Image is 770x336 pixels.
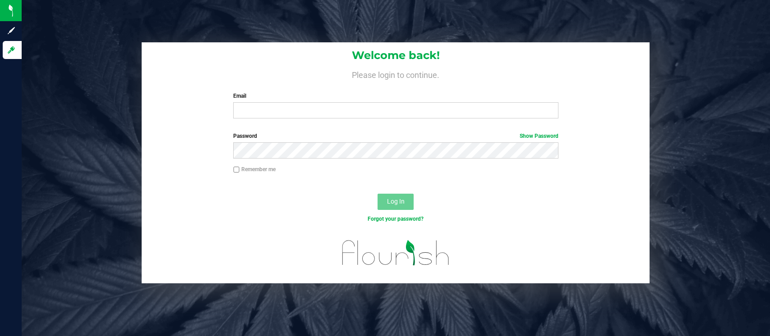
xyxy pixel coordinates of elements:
input: Remember me [233,167,240,173]
h1: Welcome back! [142,50,650,61]
span: Password [233,133,257,139]
inline-svg: Sign up [7,26,16,35]
span: Log In [387,198,405,205]
label: Remember me [233,165,276,173]
label: Email [233,92,558,100]
button: Log In [378,194,414,210]
h4: Please login to continue. [142,68,650,79]
a: Forgot your password? [368,216,424,222]
img: flourish_logo.svg [332,232,459,273]
a: Show Password [520,133,558,139]
inline-svg: Log in [7,45,16,54]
